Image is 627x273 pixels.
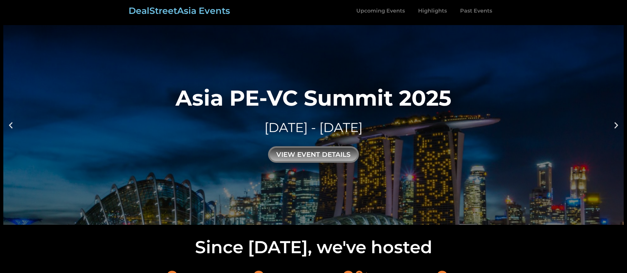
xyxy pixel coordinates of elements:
div: Next slide [612,121,620,129]
a: DealStreetAsia Events [129,5,230,16]
a: Past Events [453,3,499,18]
div: Previous slide [7,121,15,129]
a: Asia PE-VC Summit 2025[DATE] - [DATE]view event details [3,25,624,225]
div: Asia PE-VC Summit 2025 [176,87,451,109]
span: Go to slide 1 [310,219,312,221]
span: Go to slide 2 [316,219,318,221]
a: Upcoming Events [350,3,411,18]
h2: Since [DATE], we've hosted [3,239,624,256]
div: view event details [268,146,359,163]
a: Highlights [411,3,453,18]
div: [DATE] - [DATE] [176,119,451,137]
